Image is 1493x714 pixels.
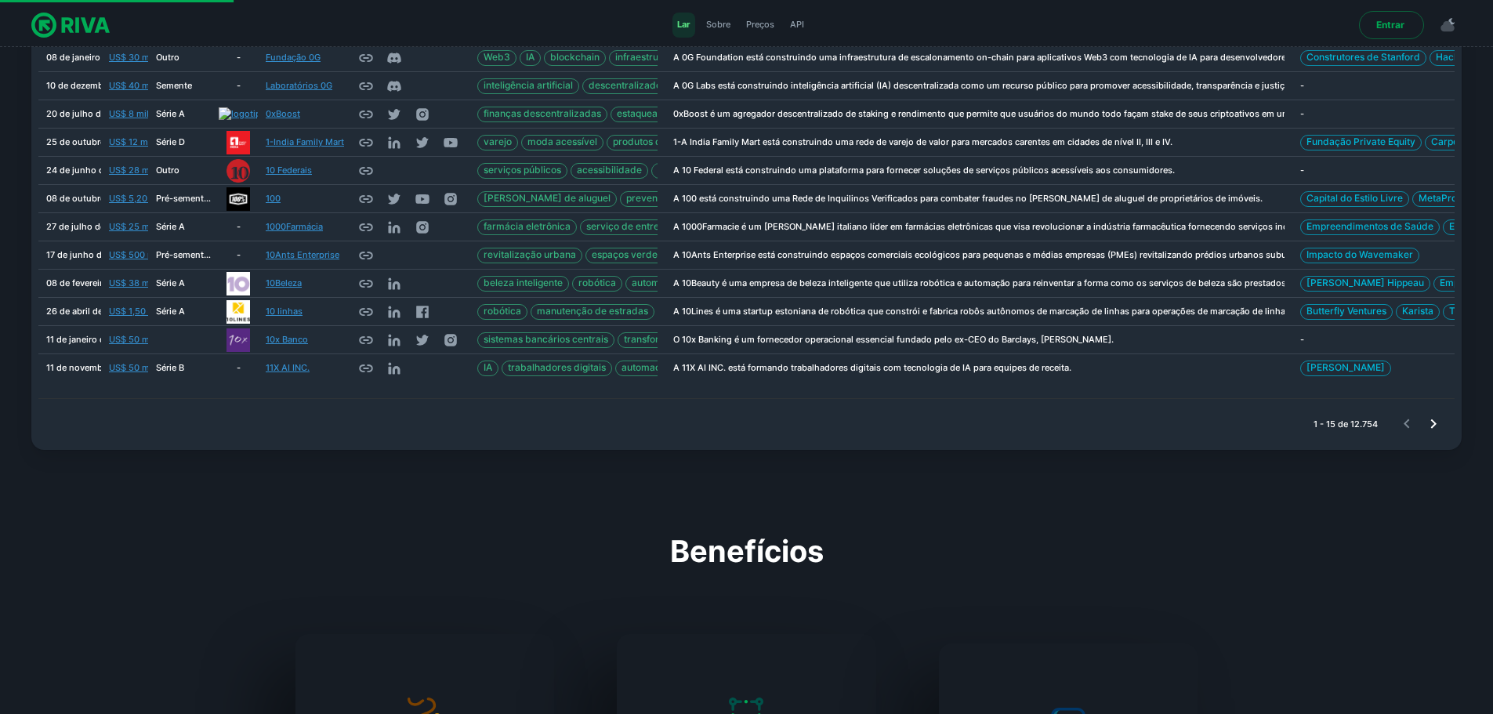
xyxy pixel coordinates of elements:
font: varejo [484,136,512,147]
font: US$ 50 milhões [109,334,175,345]
font: Lar [677,19,690,30]
font: serviço de entrega em domicílio [586,220,730,232]
a: automação de vendas [615,361,727,376]
a: US$ 50 milhões [109,333,175,346]
a: 10 Federais [266,164,312,177]
div: estaqueamento [611,107,692,122]
font: 11 de janeiro de 2021 [46,334,132,345]
font: A 10Lines é uma startup estoniana de robótica que constrói e fabrica robôs autônomos de marcação ... [673,306,1394,317]
div: MetaProp [1412,191,1469,207]
font: A 11X AI INC. está formando trabalhadores digitais com tecnologia de IA para equipes de receita. [673,362,1071,373]
font: 1000Farmácia [266,221,323,232]
font: - [237,362,241,373]
div: Série A [156,107,185,121]
a: 10Beleza [266,277,302,290]
font: 17 de junho de 25 [46,249,120,260]
a: Karista [1396,304,1440,320]
font: Construtores de Stanford [1306,51,1420,63]
a: API [785,13,809,38]
a: Capital do Estilo Livre [1300,191,1409,207]
div: Sobre [701,13,735,38]
font: Série D [156,136,185,147]
font: finanças descentralizadas [484,107,601,119]
a: Web3 [477,50,516,66]
font: automação [632,277,682,288]
div: Outro [156,164,179,177]
font: US$ 30 milhões [109,52,175,63]
font: Benefícios [670,533,824,569]
font: O 10x Banking é um fornecedor operacional essencial fundado pelo ex-CEO do Barclays, [PERSON_NAME]. [673,334,1114,345]
font: Entrar [1376,19,1404,31]
a: plataforma [651,163,712,179]
font: 10Beleza [266,277,302,288]
font: A 0G Foundation está construindo uma infraestrutura de escalonamento on-chain para aplicativos We... [673,52,1439,63]
div: inteligência artificial [477,78,579,94]
img: 10 linhas [226,300,250,324]
font: 08 de fevereiro de 2024 [46,277,145,288]
font: [PERSON_NAME] [1306,361,1385,373]
font: US$ 25 milhões [109,221,175,232]
font: 08 de janeiro de 25 [46,52,126,63]
a: moda acessível [521,135,603,150]
font: Hack VC [1436,51,1475,63]
font: robótica [484,305,521,317]
div: Série D [156,136,185,149]
a: acessibilidade [571,163,648,179]
font: automação de vendas [621,361,721,373]
div: Empreendimentos de Saúde [1300,219,1440,235]
div: Lar [672,13,695,38]
div: blockchain [544,50,606,66]
font: Laboratórios 0G [266,80,332,91]
a: espaços verdes [585,248,669,263]
a: robótica [477,304,527,320]
font: - [237,52,241,63]
img: 10x Banco [226,328,250,352]
a: produtos de estilo de vida [607,135,735,150]
font: Série A [156,306,185,317]
button: Ir para a próxima página [1420,411,1447,437]
font: espaços verdes [592,248,662,260]
a: Construtores de Stanford [1300,50,1426,66]
font: 100 [266,193,281,204]
a: serviço de entrega em domicílio [580,219,736,235]
font: Capital do Estilo Livre [1306,192,1403,204]
font: revitalização urbana [484,248,576,260]
font: Série A [156,221,185,232]
font: - [237,249,241,260]
font: robótica [578,277,616,288]
div: descentralizado [582,78,668,94]
a: Fundação Private Equity [1300,135,1422,150]
font: Fundação 0G [266,52,321,63]
img: 0xBoost [219,107,258,121]
font: Pré-sementeira [156,249,219,260]
div: trabalhadores digitais [502,361,612,376]
font: A 10Ants Enterprise está construindo espaços comerciais ecológicos para pequenas e médias empresa... [673,249,1324,260]
font: 10 Federais [266,165,312,176]
div: [PERSON_NAME] [1300,361,1391,376]
font: Fundação Private Equity [1306,136,1415,147]
div: revitalização urbana [477,248,582,263]
a: 10 linhas [266,305,303,318]
font: 1 - 15 de 12.754 [1314,419,1378,429]
div: finanças descentralizadas [477,107,607,122]
div: Série B [156,361,184,375]
div: sistemas bancários centrais [477,332,614,348]
a: Butterfly Ventures [1300,304,1393,320]
font: - [1300,165,1304,176]
font: trabalhadores digitais [508,361,606,373]
font: US$ 28 milhões [109,165,175,176]
font: A 10Beauty é uma empresa de beleza inteligente que utiliza robótica e automação para reinventar a... [673,277,1288,288]
div: [PERSON_NAME] Hippeau [1300,276,1430,292]
font: prevenção de fraudes [626,192,725,204]
div: Impacto do Wavemaker [1300,248,1419,263]
font: - [1300,80,1304,91]
div: IA [520,50,541,66]
font: 11X AI INC. [266,362,310,373]
font: moda acessível [527,136,597,147]
a: US$ 28 milhões [109,164,175,177]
